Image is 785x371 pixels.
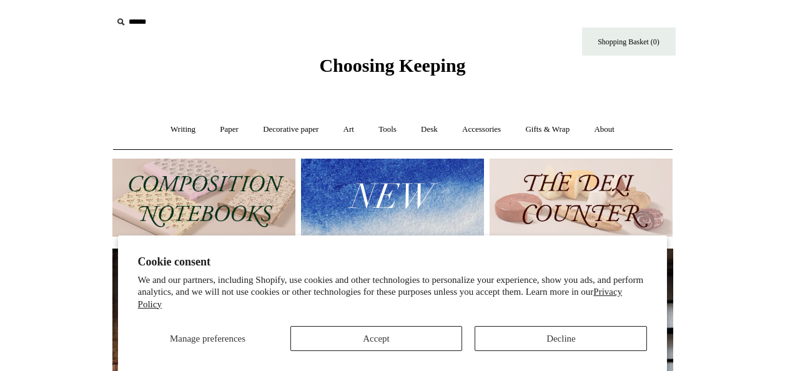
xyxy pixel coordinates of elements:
[138,274,648,311] p: We and our partners, including Shopify, use cookies and other technologies to personalize your ex...
[301,159,484,237] img: New.jpg__PID:f73bdf93-380a-4a35-bcfe-7823039498e1
[583,113,626,146] a: About
[290,326,463,351] button: Accept
[138,255,648,269] h2: Cookie consent
[490,159,673,237] img: The Deli Counter
[514,113,581,146] a: Gifts & Wrap
[138,287,623,309] a: Privacy Policy
[112,159,295,237] img: 202302 Composition ledgers.jpg__PID:69722ee6-fa44-49dd-a067-31375e5d54ec
[159,113,207,146] a: Writing
[451,113,512,146] a: Accessories
[138,326,278,351] button: Manage preferences
[170,334,245,344] span: Manage preferences
[252,113,330,146] a: Decorative paper
[319,55,465,76] span: Choosing Keeping
[319,65,465,74] a: Choosing Keeping
[475,326,647,351] button: Decline
[332,113,365,146] a: Art
[367,113,408,146] a: Tools
[410,113,449,146] a: Desk
[209,113,250,146] a: Paper
[582,27,676,56] a: Shopping Basket (0)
